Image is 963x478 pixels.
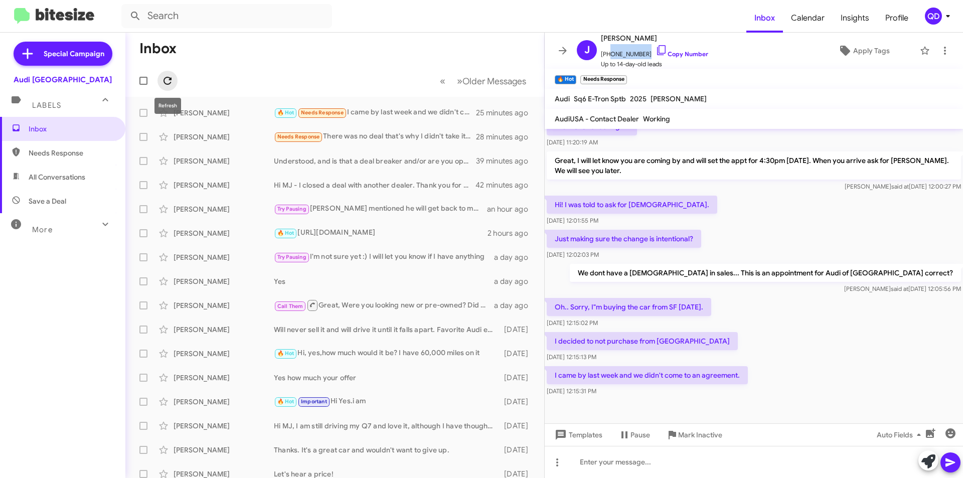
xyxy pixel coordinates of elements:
span: Audi [555,94,570,103]
a: Special Campaign [14,42,112,66]
div: [PERSON_NAME] [174,421,274,431]
div: [DATE] [499,373,536,383]
button: QD [916,8,952,25]
div: [PERSON_NAME] [174,349,274,359]
span: [PERSON_NAME] [651,94,707,103]
span: [DATE] 12:15:02 PM [547,319,598,327]
button: Pause [610,426,658,444]
div: Hi MJ - I closed a deal with another dealer. Thank you for checking in. [274,180,476,190]
span: Try Pausing [277,206,306,212]
span: Templates [553,426,602,444]
div: [PERSON_NAME] [174,204,274,214]
span: Needs Response [277,133,320,140]
span: [PERSON_NAME] [DATE] 12:00:27 PM [845,183,961,190]
span: Needs Response [301,109,344,116]
div: [DATE] [499,325,536,335]
span: [DATE] 12:02:03 PM [547,251,599,258]
button: Next [451,71,532,91]
div: There was no deal that's why I didn't take it. Forget the trade in, what's the best out the door ... [274,131,476,142]
div: [PERSON_NAME] [174,132,274,142]
span: said at [891,183,909,190]
div: [PERSON_NAME] [174,228,274,238]
div: Hi MJ, I am still driving my Q7 and love it, although I have thought about leasing an Allroad or ... [274,421,499,431]
div: Refresh [154,98,181,114]
span: Up to 14-day-old leads [601,59,708,69]
p: Great, I will let know you are coming by and will set the appt for 4:30pm [DATE]. When you arrive... [547,151,961,180]
div: Hi Yes.i am [274,396,499,407]
div: [PERSON_NAME] [174,445,274,455]
span: Special Campaign [44,49,104,59]
div: [PERSON_NAME] [174,325,274,335]
div: [DATE] [499,445,536,455]
span: Auto Fields [877,426,925,444]
div: [URL][DOMAIN_NAME] [274,227,488,239]
span: « [440,75,445,87]
div: [PERSON_NAME] [174,276,274,286]
div: [PERSON_NAME] [174,180,274,190]
span: 🔥 Hot [277,350,294,357]
button: Apply Tags [812,42,915,60]
div: Hi, yes,how much would it be? I have 60,000 miles on it [274,348,499,359]
div: [PERSON_NAME] [174,300,274,310]
a: Profile [877,4,916,33]
span: Mark Inactive [678,426,722,444]
span: said at [891,285,908,292]
span: 2025 [630,94,647,103]
span: Important [301,398,327,405]
small: Needs Response [580,75,626,84]
span: [DATE] 12:15:31 PM [547,387,596,395]
a: Copy Number [656,50,708,58]
div: [DATE] [499,397,536,407]
p: Hi! I was told to ask for [DEMOGRAPHIC_DATA]. [547,196,717,214]
button: Mark Inactive [658,426,730,444]
span: Pause [630,426,650,444]
div: an hour ago [487,204,536,214]
span: Older Messages [462,76,526,87]
div: Audi [GEOGRAPHIC_DATA] [14,75,112,85]
a: Insights [833,4,877,33]
div: a day ago [494,300,536,310]
div: 42 minutes ago [476,180,536,190]
span: 🔥 Hot [277,230,294,236]
span: Try Pausing [277,254,306,260]
div: Thanks. It's a great car and wouldn't want to give up. [274,445,499,455]
span: [DATE] 12:01:55 PM [547,217,598,224]
div: Great, Were you looking new or pre-owned? Did you pick out an exact unit in stock that you liked?... [274,299,494,311]
span: AudiUSA - Contact Dealer [555,114,639,123]
div: QD [925,8,942,25]
button: Templates [545,426,610,444]
span: J [584,42,590,58]
span: Inbox [29,124,114,134]
div: [PERSON_NAME] [174,373,274,383]
span: [PERSON_NAME] [DATE] 12:05:56 PM [844,285,961,292]
nav: Page navigation example [434,71,532,91]
div: [PERSON_NAME] mentioned he will get back to me. I was waiting for his call back [274,203,487,215]
input: Search [121,4,332,28]
span: Needs Response [29,148,114,158]
div: 39 minutes ago [476,156,536,166]
span: [PERSON_NAME] [601,32,708,44]
div: Understood, and is that a deal breaker and/or are you open to other cars we have here on the lot? [274,156,476,166]
span: All Conversations [29,172,85,182]
small: 🔥 Hot [555,75,576,84]
button: Auto Fields [869,426,933,444]
a: Inbox [746,4,783,33]
div: I'm not sure yet :) I will let you know if I have anything [274,251,494,263]
a: Calendar [783,4,833,33]
div: [PERSON_NAME] [174,252,274,262]
p: I came by last week and we didn't come to an agreement. [547,366,748,384]
div: [DATE] [499,421,536,431]
p: Oh.. Sorry, I"m buying the car from SF [DATE]. [547,298,711,316]
span: Sq6 E-Tron Sptb [574,94,626,103]
p: Just making sure the change is intentional? [547,230,701,248]
div: [PERSON_NAME] [174,108,274,118]
span: Labels [32,101,61,110]
div: 2 hours ago [488,228,536,238]
div: [PERSON_NAME] [174,397,274,407]
div: 28 minutes ago [476,132,536,142]
span: » [457,75,462,87]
